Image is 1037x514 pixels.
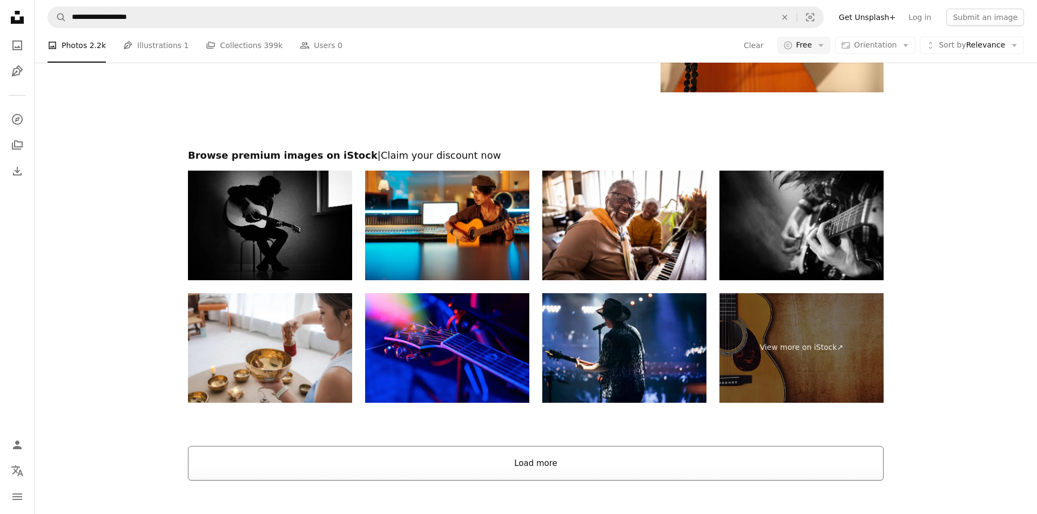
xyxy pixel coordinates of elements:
[920,37,1024,54] button: Sort byRelevance
[188,446,884,481] button: Load more
[719,171,884,280] img: Electric guitar playing. Young men playing electric guitar
[123,28,188,63] a: Illustrations 1
[188,149,884,162] h2: Browse premium images on iStock
[796,40,812,51] span: Free
[777,37,831,54] button: Free
[835,37,915,54] button: Orientation
[832,9,902,26] a: Get Unsplash+
[188,171,352,280] img: Black and white photo of man playing guitar
[542,171,706,280] img: Portrait of a mature man playing piano with his wife at home
[743,37,764,54] button: Clear
[542,293,706,403] img: Portrait of a Handsome Young Man Singing a Country Song and Playing Guitar at a Music Festival. C...
[6,486,28,508] button: Menu
[773,7,797,28] button: Clear
[797,7,823,28] button: Visual search
[946,9,1024,26] button: Submit an image
[902,9,938,26] a: Log in
[854,40,897,49] span: Orientation
[939,40,966,49] span: Sort by
[188,293,352,403] img: Serenity Awaits: A Portrait of Meditation and Grace
[6,6,28,30] a: Home — Unsplash
[6,35,28,56] a: Photos
[365,171,529,280] img: Artist sitting and playing guitar in the studio
[6,434,28,456] a: Log in / Sign up
[48,6,824,28] form: Find visuals sitewide
[184,39,189,51] span: 1
[6,460,28,482] button: Language
[6,160,28,182] a: Download History
[6,109,28,130] a: Explore
[6,60,28,82] a: Illustrations
[338,39,342,51] span: 0
[206,28,282,63] a: Collections 399k
[365,293,529,403] img: Guitar at the concert
[264,39,282,51] span: 399k
[6,134,28,156] a: Collections
[300,28,342,63] a: Users 0
[378,150,501,161] span: | Claim your discount now
[939,40,1005,51] span: Relevance
[48,7,66,28] button: Search Unsplash
[719,293,884,403] a: View more on iStock↗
